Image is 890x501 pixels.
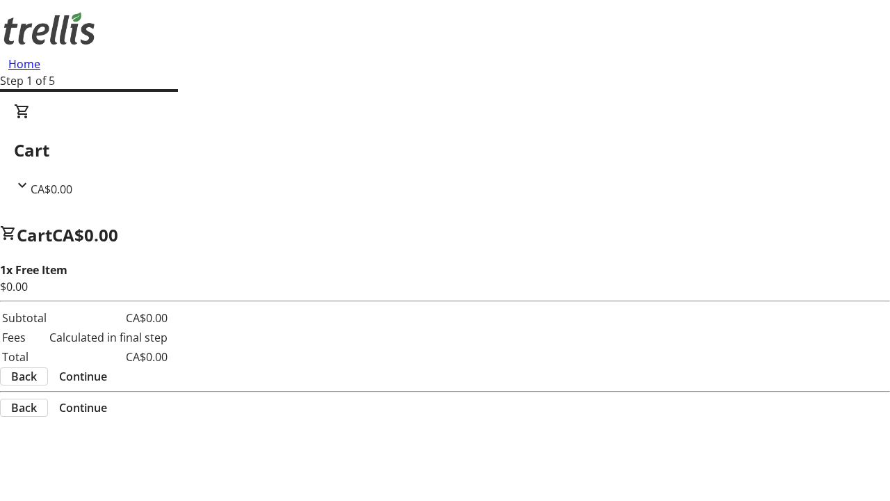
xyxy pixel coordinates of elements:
[1,309,47,327] td: Subtotal
[48,368,118,385] button: Continue
[59,368,107,385] span: Continue
[48,399,118,416] button: Continue
[14,138,876,163] h2: Cart
[11,368,37,385] span: Back
[11,399,37,416] span: Back
[17,223,52,246] span: Cart
[52,223,118,246] span: CA$0.00
[49,309,168,327] td: CA$0.00
[31,182,72,197] span: CA$0.00
[1,328,47,347] td: Fees
[1,348,47,366] td: Total
[59,399,107,416] span: Continue
[49,328,168,347] td: Calculated in final step
[14,103,876,198] div: CartCA$0.00
[49,348,168,366] td: CA$0.00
